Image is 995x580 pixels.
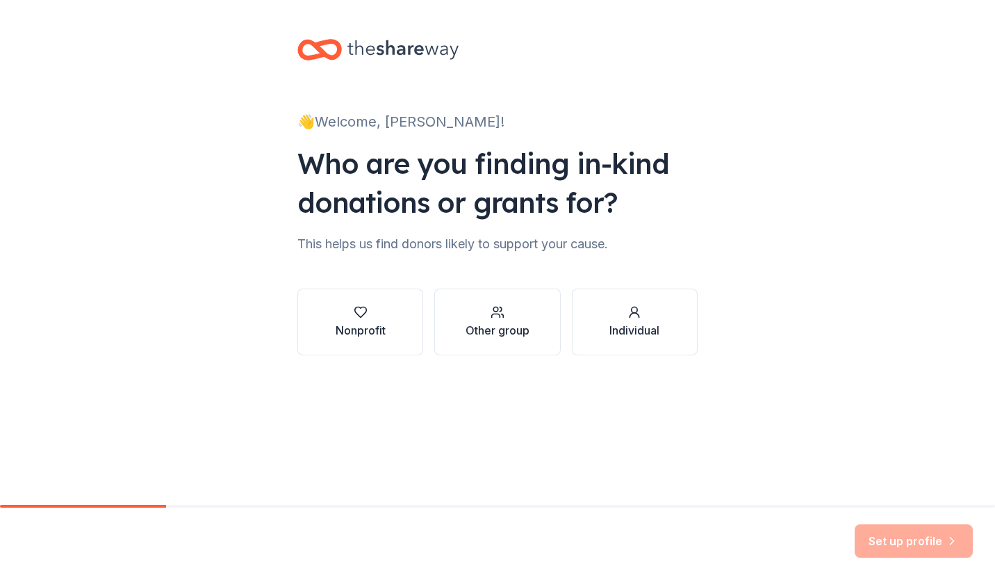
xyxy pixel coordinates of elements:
button: Individual [572,289,698,355]
div: 👋 Welcome, [PERSON_NAME]! [297,111,698,133]
div: Individual [609,322,659,339]
div: Other group [466,322,529,339]
div: This helps us find donors likely to support your cause. [297,233,698,255]
div: Who are you finding in-kind donations or grants for? [297,144,698,222]
button: Nonprofit [297,289,423,355]
button: Other group [434,289,560,355]
div: Nonprofit [336,322,386,339]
